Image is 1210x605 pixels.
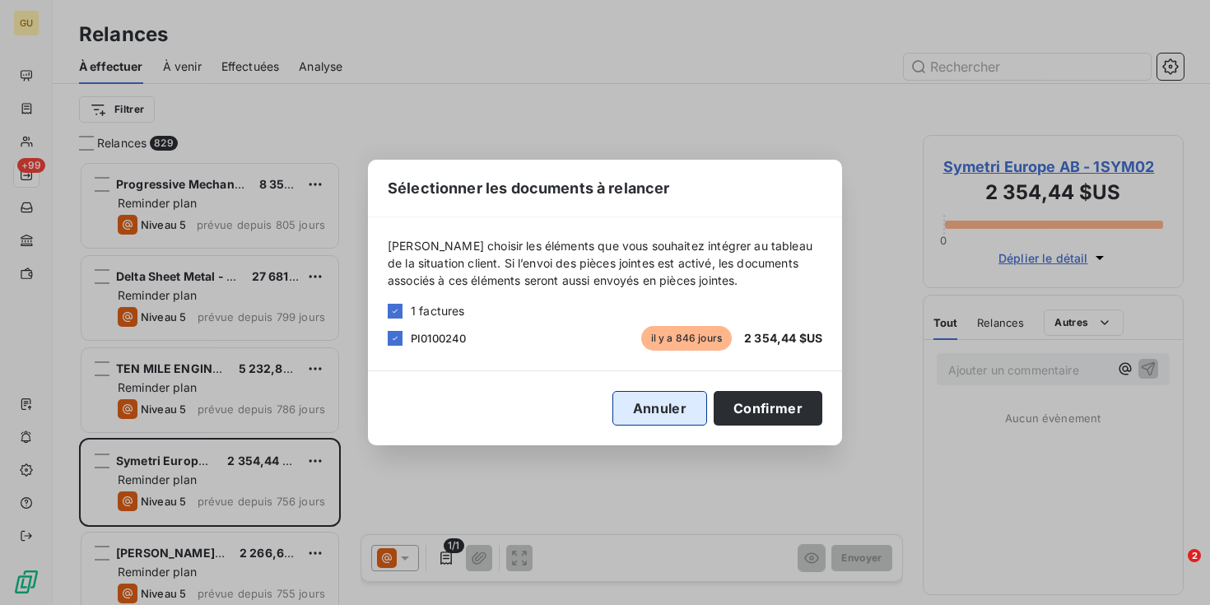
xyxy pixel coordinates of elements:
[388,177,670,199] span: Sélectionner les documents à relancer
[411,302,465,319] span: 1 factures
[1188,549,1201,562] span: 2
[411,332,466,345] span: PI0100240
[388,237,822,289] span: [PERSON_NAME] choisir les éléments que vous souhaitez intégrer au tableau de la situation client....
[641,326,732,351] span: il y a 846 jours
[612,391,707,426] button: Annuler
[1154,549,1194,589] iframe: Intercom live chat
[714,391,822,426] button: Confirmer
[744,331,822,345] span: 2 354,44 $US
